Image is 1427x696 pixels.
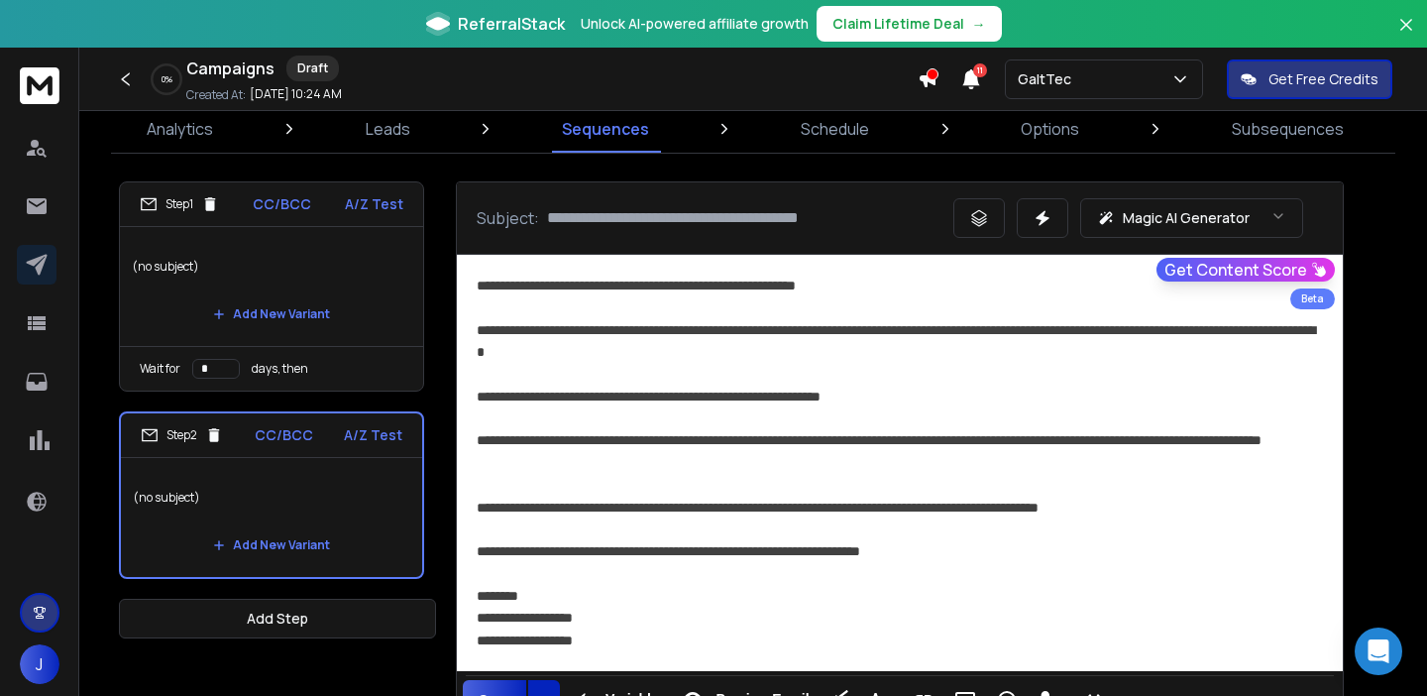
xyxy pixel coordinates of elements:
[972,14,986,34] span: →
[550,105,661,153] a: Sequences
[255,425,313,445] p: CC/BCC
[1290,289,1335,309] div: Beta
[581,14,809,34] p: Unlock AI-powered affiliate growth
[1268,69,1378,89] p: Get Free Credits
[477,206,539,230] p: Subject:
[141,426,223,444] div: Step 2
[133,470,410,525] p: (no subject)
[1018,69,1079,89] p: GaltTec
[162,73,172,85] p: 0 %
[132,239,411,294] p: (no subject)
[801,117,869,141] p: Schedule
[140,195,219,213] div: Step 1
[20,644,59,684] button: J
[345,194,403,214] p: A/Z Test
[1355,628,1402,675] div: Open Intercom Messenger
[789,105,881,153] a: Schedule
[1021,117,1079,141] p: Options
[366,117,410,141] p: Leads
[1393,12,1419,59] button: Close banner
[197,525,346,565] button: Add New Variant
[1123,208,1250,228] p: Magic AI Generator
[1080,198,1303,238] button: Magic AI Generator
[973,63,987,77] span: 11
[1232,117,1344,141] p: Subsequences
[119,181,424,392] li: Step1CC/BCCA/Z Test(no subject)Add New VariantWait fordays, then
[135,105,225,153] a: Analytics
[817,6,1002,42] button: Claim Lifetime Deal→
[119,411,424,579] li: Step2CC/BCCA/Z Test(no subject)Add New Variant
[286,56,339,81] div: Draft
[562,117,649,141] p: Sequences
[253,194,311,214] p: CC/BCC
[147,117,213,141] p: Analytics
[344,425,402,445] p: A/Z Test
[186,87,246,103] p: Created At:
[354,105,422,153] a: Leads
[186,57,274,80] h1: Campaigns
[1156,258,1335,282] button: Get Content Score
[1227,59,1392,99] button: Get Free Credits
[1009,105,1091,153] a: Options
[250,86,342,102] p: [DATE] 10:24 AM
[197,294,346,334] button: Add New Variant
[1220,105,1356,153] a: Subsequences
[140,361,180,377] p: Wait for
[458,12,565,36] span: ReferralStack
[119,599,436,638] button: Add Step
[252,361,308,377] p: days, then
